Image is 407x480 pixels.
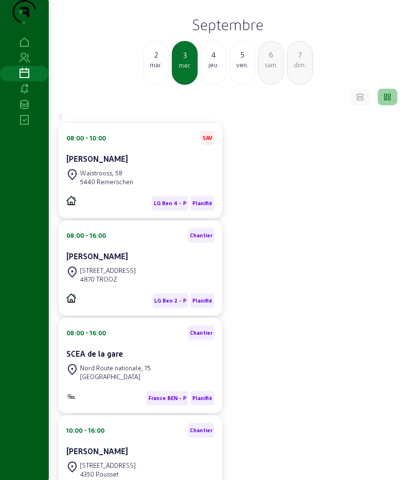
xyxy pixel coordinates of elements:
div: ven. [230,60,255,69]
div: 4870 TROOZ [80,275,136,284]
div: 3 [173,49,197,61]
span: France BEN - P [148,395,186,402]
span: SAV [203,134,212,141]
div: 6 [259,49,284,60]
img: PVELEC [66,293,76,303]
div: dim. [287,60,312,69]
cam-card-title: SCEA de la gare [66,349,123,358]
span: Planifié [192,297,212,304]
div: 08:00 - 16:00 [66,231,106,240]
div: 5 [230,49,255,60]
div: Nord Route nationale, 75 [80,364,151,372]
cam-card-title: [PERSON_NAME] [66,154,128,163]
img: PVELEC [66,196,76,205]
div: [GEOGRAPHIC_DATA] [80,372,151,381]
div: [STREET_ADDRESS] [80,461,136,470]
div: 5440 Remerschen [80,177,133,186]
div: sam. [259,60,284,69]
span: Chantier [190,427,212,434]
span: Planifié [192,200,212,207]
img: B2B - PVELEC [66,393,76,400]
span: Chantier [190,232,212,239]
div: 4350 Pousset [80,470,136,479]
div: [STREET_ADDRESS] [80,266,136,275]
div: 2 [143,49,168,60]
div: 7 [287,49,312,60]
div: mer. [173,61,197,70]
div: jeu. [201,60,226,69]
div: 4 [201,49,226,60]
h2: Septembre [55,16,401,33]
span: Planifié [192,395,212,402]
span: Chantier [190,329,212,336]
div: 08:00 - 16:00 [66,328,106,337]
div: 10:00 - 16:00 [66,426,104,435]
cam-card-title: [PERSON_NAME] [66,251,128,261]
div: mar. [143,60,168,69]
cam-card-title: [PERSON_NAME] [66,446,128,456]
span: LG Ben 4 - P [154,200,186,207]
div: 08:00 - 10:00 [66,134,106,142]
span: LG Ben 2 - P [154,297,186,304]
div: Waistrooss, 58 [80,169,133,177]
